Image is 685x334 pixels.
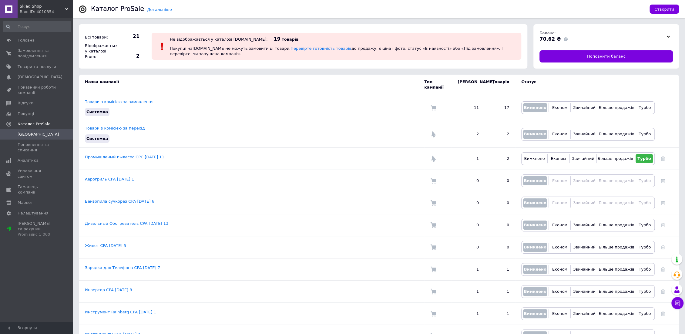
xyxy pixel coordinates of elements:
button: Більше продажів [599,103,633,112]
span: Вимкнено [524,245,546,249]
button: Більше продажів [599,130,633,139]
a: Дизельный Обогреватель CPA [DATE] 13 [85,221,168,226]
span: Гаманець компанії [18,184,56,195]
a: Видалити [661,245,665,249]
button: Звичайний [572,265,596,274]
td: 0 [485,236,515,258]
button: Звичайний [572,103,596,112]
td: Назва кампанії [79,75,424,95]
a: Детальніше [147,7,172,12]
span: Звичайний [573,201,596,205]
button: Турбо [636,309,653,318]
button: Турбо [636,103,653,112]
span: Турбо [639,178,651,183]
span: Показники роботи компанії [18,85,56,96]
img: Комісія за замовлення [430,200,436,206]
span: Звичайний [573,267,596,272]
td: 0 [452,170,485,192]
span: Більше продажів [599,289,634,294]
button: Звичайний [572,221,596,230]
button: Більше продажів [598,154,632,163]
td: 2 [452,121,485,147]
span: Економ [551,156,566,161]
span: Економ [552,311,567,316]
td: 1 [485,302,515,325]
span: Звичайний [573,311,596,316]
span: Поповнити баланс [587,54,626,59]
span: Поповнення та списання [18,142,56,153]
button: Економ [550,103,569,112]
button: Звичайний [571,154,595,163]
img: Комісія за замовлення [430,266,436,272]
button: Турбо [636,198,653,207]
span: 2 [118,53,139,59]
span: Вимкнено [524,156,545,161]
td: Тип кампанії [424,75,452,95]
button: Турбо [636,154,653,163]
span: Економ [552,105,567,110]
div: Prom мікс 1 000 [18,232,56,237]
span: Замовлення та повідомлення [18,48,56,59]
td: 0 [485,192,515,214]
button: Економ [550,198,569,207]
span: Звичайний [573,178,596,183]
span: Звичайний [573,245,596,249]
span: Покупці [18,111,34,116]
td: 0 [485,214,515,236]
button: Турбо [636,130,653,139]
button: Вимкнено [523,221,547,230]
button: Економ [550,265,569,274]
span: Звичайний [573,289,596,294]
img: :exclamation: [158,42,167,51]
span: Відгуки [18,100,33,106]
a: Видалити [661,201,665,205]
button: Вимкнено [523,130,547,139]
span: Покупці на [DOMAIN_NAME] не можуть замовити ці товари. до продажу: є ціна і фото, статус «В наявн... [170,46,502,56]
td: 2 [485,147,515,170]
span: [PERSON_NAME] та рахунки [18,221,56,238]
button: Вимкнено [523,265,547,274]
span: [GEOGRAPHIC_DATA] [18,132,59,137]
span: Системна [86,136,108,141]
span: Турбо [639,289,651,294]
a: Товари з комісією за перехід [85,126,145,130]
span: Головна [18,38,35,43]
span: Більше продажів [599,267,634,272]
button: Більше продажів [599,265,633,274]
span: Каталог ProSale [18,121,50,127]
span: Економ [552,267,567,272]
span: Системна [86,110,108,114]
td: 1 [452,302,485,325]
span: Вимкнено [524,132,546,136]
img: Комісія за перехід [430,131,436,137]
button: Вимкнено [523,103,547,112]
td: 1 [485,258,515,280]
td: 0 [485,170,515,192]
td: 1 [485,280,515,302]
img: Комісія за замовлення [430,288,436,295]
img: Комісія за замовлення [430,311,436,317]
td: 0 [452,214,485,236]
div: Не відображається у каталозі [DOMAIN_NAME]: [170,37,268,42]
button: Економ [550,309,569,318]
span: [DEMOGRAPHIC_DATA] [18,74,62,80]
button: Економ [550,243,569,252]
a: Товари з комісією за замовлення [85,100,153,104]
span: Товари та послуги [18,64,56,69]
span: Економ [552,201,567,205]
button: Економ [550,130,569,139]
span: Звичайний [573,223,596,227]
button: Економ [550,221,569,230]
button: Вимкнено [523,154,546,163]
button: Вимкнено [523,243,547,252]
span: Більше продажів [599,201,634,205]
td: 2 [485,121,515,147]
a: Аерогриль CPA [DATE] 1 [85,177,134,181]
span: Управління сайтом [18,168,56,179]
button: Економ [549,154,568,163]
span: Вимкнено [524,223,546,227]
span: Більше продажів [597,156,633,161]
span: Більше продажів [599,223,634,227]
button: Більше продажів [599,176,633,185]
span: Вимкнено [524,311,546,316]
